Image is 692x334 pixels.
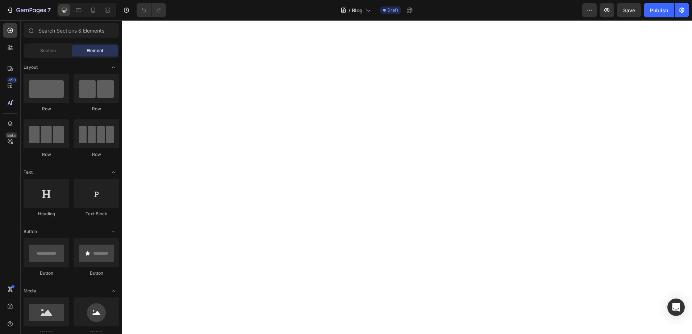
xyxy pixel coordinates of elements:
[24,211,69,217] div: Heading
[24,106,69,112] div: Row
[87,47,103,54] span: Element
[24,151,69,158] div: Row
[644,3,674,17] button: Publish
[623,7,635,13] span: Save
[667,299,685,316] div: Open Intercom Messenger
[108,166,119,178] span: Toggle open
[352,7,363,14] span: Blog
[349,7,350,14] span: /
[387,7,398,13] span: Draft
[108,285,119,297] span: Toggle open
[24,228,37,235] span: Button
[617,3,641,17] button: Save
[24,169,33,176] span: Text
[24,23,119,38] input: Search Sections & Elements
[108,226,119,237] span: Toggle open
[122,20,692,334] iframe: Design area
[24,288,36,294] span: Media
[74,270,119,276] div: Button
[74,151,119,158] div: Row
[40,47,56,54] span: Section
[74,106,119,112] div: Row
[108,62,119,73] span: Toggle open
[5,132,17,138] div: Beta
[24,270,69,276] div: Button
[3,3,54,17] button: 7
[137,3,166,17] div: Undo/Redo
[47,6,51,14] p: 7
[650,7,668,14] div: Publish
[24,64,38,71] span: Layout
[7,77,17,83] div: 450
[74,211,119,217] div: Text Block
